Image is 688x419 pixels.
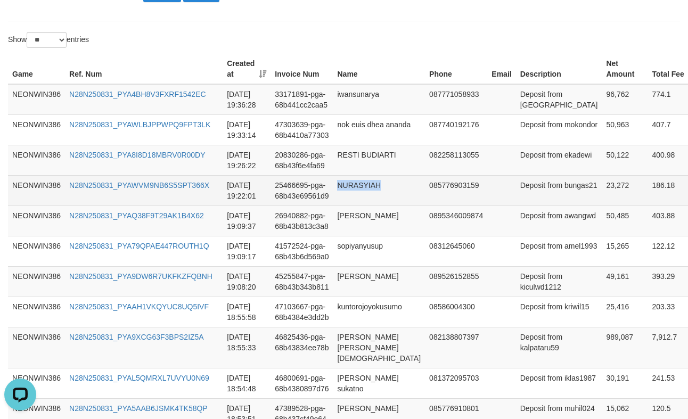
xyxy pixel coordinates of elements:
[333,54,425,84] th: Name
[8,297,65,327] td: NEONWIN386
[271,54,333,84] th: Invoice Num
[223,54,271,84] th: Created at: activate to sort column ascending
[65,54,223,84] th: Ref. Num
[602,84,648,115] td: 96,762
[602,266,648,297] td: 49,161
[271,206,333,236] td: 26940882-pga-68b43b813c3a8
[333,84,425,115] td: iwansunarya
[425,175,487,206] td: 085776903159
[602,206,648,236] td: 50,485
[333,297,425,327] td: kuntorojoyokusumo
[223,327,271,368] td: [DATE] 18:55:33
[516,368,602,398] td: Deposit from iklas1987
[425,206,487,236] td: 0895346009874
[602,54,648,84] th: Net Amount
[8,206,65,236] td: NEONWIN386
[223,236,271,266] td: [DATE] 19:09:17
[425,236,487,266] td: 08312645060
[487,54,515,84] th: Email
[425,266,487,297] td: 089526152855
[69,120,210,129] a: N28N250831_PYAWLBJPPWPQ9FPT3LK
[425,368,487,398] td: 081372095703
[425,54,487,84] th: Phone
[8,327,65,368] td: NEONWIN386
[425,327,487,368] td: 082138807397
[8,54,65,84] th: Game
[69,272,212,281] a: N28N250831_PYA9DW6R7UKFKZFQBNH
[333,368,425,398] td: [PERSON_NAME] sukatno
[425,297,487,327] td: 08586004300
[602,236,648,266] td: 15,265
[602,327,648,368] td: 989,087
[333,206,425,236] td: [PERSON_NAME]
[333,327,425,368] td: [PERSON_NAME] [PERSON_NAME][DEMOGRAPHIC_DATA]
[333,114,425,145] td: nok euis dhea ananda
[516,145,602,175] td: Deposit from ekadewi
[223,84,271,115] td: [DATE] 19:36:28
[69,404,208,413] a: N28N250831_PYA5AAB6JSMK4TK58QP
[271,114,333,145] td: 47303639-pga-68b4410a77303
[425,84,487,115] td: 087771058933
[271,175,333,206] td: 25466695-pga-68b43e69561d9
[69,242,209,250] a: N28N250831_PYA79QPAE447ROUTH1Q
[516,175,602,206] td: Deposit from bungas21
[8,368,65,398] td: NEONWIN386
[69,90,206,98] a: N28N250831_PYA4BH8V3FXRF1542EC
[8,145,65,175] td: NEONWIN386
[69,374,209,382] a: N28N250831_PYAL5QMRXL7UVYU0N69
[516,327,602,368] td: Deposit from kalpataru59
[271,145,333,175] td: 20830286-pga-68b43f6e4fa69
[69,151,206,159] a: N28N250831_PYA8I8D18MBRV0R00DY
[516,54,602,84] th: Description
[602,145,648,175] td: 50,122
[69,211,204,220] a: N28N250831_PYAQ38F9T29AK1B4X62
[223,145,271,175] td: [DATE] 19:26:22
[602,114,648,145] td: 50,963
[8,32,89,48] label: Show entries
[223,297,271,327] td: [DATE] 18:55:58
[425,145,487,175] td: 082258113055
[223,368,271,398] td: [DATE] 18:54:48
[4,4,36,36] button: Open LiveChat chat widget
[8,266,65,297] td: NEONWIN386
[516,206,602,236] td: Deposit from awangwd
[223,114,271,145] td: [DATE] 19:33:14
[271,297,333,327] td: 47103667-pga-68b4384e3dd2b
[333,266,425,297] td: [PERSON_NAME]
[223,266,271,297] td: [DATE] 19:08:20
[27,32,67,48] select: Showentries
[516,114,602,145] td: Deposit from mokondor
[271,236,333,266] td: 41572524-pga-68b43b6d569a0
[69,333,204,341] a: N28N250831_PYA9XCG63F3BPS2IZ5A
[425,114,487,145] td: 087740192176
[69,181,209,190] a: N28N250831_PYAWVM9NB6S5SPT366X
[271,84,333,115] td: 33171891-pga-68b441cc2caa5
[516,266,602,297] td: Deposit from kiculwd1212
[8,114,65,145] td: NEONWIN386
[69,302,209,311] a: N28N250831_PYAAH1VKQYUC8UQ5IVF
[333,175,425,206] td: NURASYIAH
[333,236,425,266] td: sopiyanyusup
[223,206,271,236] td: [DATE] 19:09:37
[8,236,65,266] td: NEONWIN386
[602,368,648,398] td: 30,191
[8,175,65,206] td: NEONWIN386
[271,266,333,297] td: 45255847-pga-68b43b343b811
[271,368,333,398] td: 46800691-pga-68b4380897d76
[602,297,648,327] td: 25,416
[516,236,602,266] td: Deposit from amel1993
[516,84,602,115] td: Deposit from [GEOGRAPHIC_DATA]
[602,175,648,206] td: 23,272
[516,297,602,327] td: Deposit from kriwil15
[223,175,271,206] td: [DATE] 19:22:01
[8,84,65,115] td: NEONWIN386
[271,327,333,368] td: 46825436-pga-68b43834ee78b
[333,145,425,175] td: RESTI BUDIARTI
